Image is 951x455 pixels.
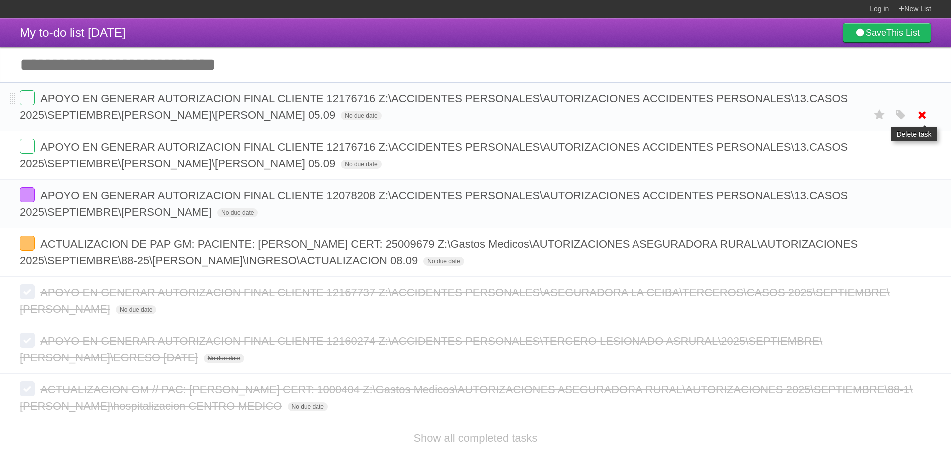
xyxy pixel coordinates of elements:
[341,111,381,120] span: No due date
[20,383,913,412] span: ACTUALIZACION GM // PAC: [PERSON_NAME] CERT: 1000404 Z:\Gastos Medicos\AUTORIZACIONES ASEGURADORA...
[20,333,35,348] label: Done
[870,107,889,123] label: Star task
[843,23,931,43] a: SaveThis List
[341,160,381,169] span: No due date
[20,26,126,39] span: My to-do list [DATE]
[20,187,35,202] label: Done
[20,139,35,154] label: Done
[20,284,35,299] label: Done
[288,402,328,411] span: No due date
[116,305,156,314] span: No due date
[20,92,848,121] span: APOYO EN GENERAR AUTORIZACION FINAL CLIENTE 12176716 Z:\ACCIDENTES PERSONALES\AUTORIZACIONES ACCI...
[204,354,244,363] span: No due date
[423,257,464,266] span: No due date
[20,141,848,170] span: APOYO EN GENERAR AUTORIZACION FINAL CLIENTE 12176716 Z:\ACCIDENTES PERSONALES\AUTORIZACIONES ACCI...
[20,381,35,396] label: Done
[20,189,848,218] span: APOYO EN GENERAR AUTORIZACION FINAL CLIENTE 12078208 Z:\ACCIDENTES PERSONALES\AUTORIZACIONES ACCI...
[20,286,890,315] span: APOYO EN GENERAR AUTORIZACION FINAL CLIENTE 12167737 Z:\ACCIDENTES PERSONALES\ASEGURADORA LA CEIB...
[20,236,35,251] label: Done
[886,28,920,38] b: This List
[20,238,858,267] span: ACTUALIZACION DE PAP GM: PACIENTE: [PERSON_NAME] CERT: 25009679 Z:\Gastos Medicos\AUTORIZACIONES ...
[20,90,35,105] label: Done
[217,208,258,217] span: No due date
[20,335,822,364] span: APOYO EN GENERAR AUTORIZACION FINAL CLIENTE 12160274 Z:\ACCIDENTES PERSONALES\TERCERO LESIONADO A...
[413,432,537,444] a: Show all completed tasks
